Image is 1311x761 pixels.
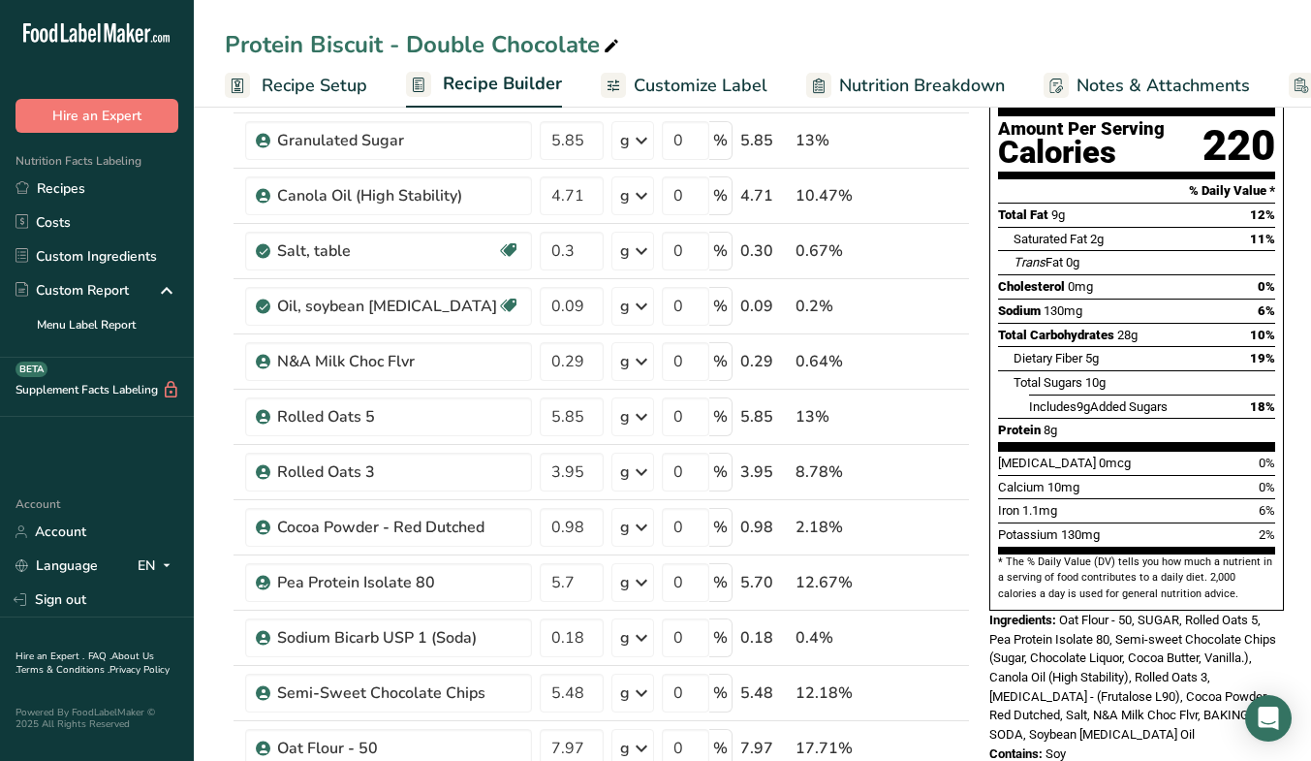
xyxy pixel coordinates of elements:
[277,239,497,263] div: Salt, table
[620,184,630,207] div: g
[620,626,630,650] div: g
[16,362,47,377] div: BETA
[998,179,1275,203] section: % Daily Value *
[1245,695,1292,742] div: Open Intercom Messenger
[998,120,1165,139] div: Amount Per Serving
[796,626,878,650] div: 0.4%
[796,516,878,539] div: 2.18%
[406,62,562,109] a: Recipe Builder
[740,184,788,207] div: 4.71
[1099,456,1131,470] span: 0mcg
[620,737,630,760] div: g
[806,64,1005,108] a: Nutrition Breakdown
[740,516,788,539] div: 0.98
[1029,399,1168,414] span: Includes Added Sugars
[839,73,1005,99] span: Nutrition Breakdown
[225,27,623,62] div: Protein Biscuit - Double Chocolate
[277,460,519,484] div: Rolled Oats 3
[998,503,1019,518] span: Iron
[1022,503,1057,518] span: 1.1mg
[1259,480,1275,494] span: 0%
[998,303,1041,318] span: Sodium
[796,239,878,263] div: 0.67%
[16,549,98,583] a: Language
[109,663,170,677] a: Privacy Policy
[16,663,109,677] a: Terms & Conditions .
[1051,207,1065,222] span: 9g
[740,571,788,594] div: 5.70
[277,682,519,705] div: Semi-Sweet Chocolate Chips
[740,129,788,152] div: 5.85
[998,480,1045,494] span: Calcium
[989,613,1276,742] span: Oat Flour - 50, SUGAR, Rolled Oats 5, Pea Protein Isolate 80, Semi-sweet Chocolate Chips (Sugar, ...
[138,555,178,578] div: EN
[740,239,788,263] div: 0.30
[998,279,1065,294] span: Cholesterol
[16,280,129,301] div: Custom Report
[277,737,519,760] div: Oat Flour - 50
[277,571,519,594] div: Pea Protein Isolate 80
[1046,746,1066,761] span: Soy
[1014,375,1082,390] span: Total Sugars
[1061,527,1100,542] span: 130mg
[998,139,1165,167] div: Calories
[1259,456,1275,470] span: 0%
[796,737,878,760] div: 17.71%
[262,73,367,99] span: Recipe Setup
[620,129,630,152] div: g
[796,682,878,705] div: 12.18%
[225,64,367,108] a: Recipe Setup
[740,626,788,650] div: 0.18
[277,184,519,207] div: Canola Oil (High Stability)
[1014,255,1046,270] i: Trans
[277,405,519,428] div: Rolled Oats 5
[740,737,788,760] div: 7.97
[1259,503,1275,518] span: 6%
[1085,351,1099,365] span: 5g
[989,746,1043,761] span: Contains:
[620,239,630,263] div: g
[998,527,1058,542] span: Potassium
[1258,303,1275,318] span: 6%
[1077,399,1090,414] span: 9g
[277,350,519,373] div: N&A Milk Choc Flvr
[88,650,111,663] a: FAQ .
[998,328,1114,342] span: Total Carbohydrates
[1250,399,1275,414] span: 18%
[1258,279,1275,294] span: 0%
[796,460,878,484] div: 8.78%
[998,456,1096,470] span: [MEDICAL_DATA]
[740,460,788,484] div: 3.95
[998,423,1041,437] span: Protein
[16,650,154,677] a: About Us .
[1044,423,1057,437] span: 8g
[1044,64,1250,108] a: Notes & Attachments
[1117,328,1138,342] span: 28g
[796,571,878,594] div: 12.67%
[1014,255,1063,270] span: Fat
[1066,255,1079,270] span: 0g
[16,99,178,133] button: Hire an Expert
[277,626,519,650] div: Sodium Bicarb USP 1 (Soda)
[796,184,878,207] div: 10.47%
[796,405,878,428] div: 13%
[16,650,84,663] a: Hire an Expert .
[1202,120,1275,172] div: 220
[796,129,878,152] div: 13%
[796,350,878,373] div: 0.64%
[620,516,630,539] div: g
[1250,351,1275,365] span: 19%
[998,207,1048,222] span: Total Fat
[989,613,1056,627] span: Ingredients:
[1250,328,1275,342] span: 10%
[1077,73,1250,99] span: Notes & Attachments
[16,707,178,730] div: Powered By FoodLabelMaker © 2025 All Rights Reserved
[740,350,788,373] div: 0.29
[998,555,1275,602] section: * The % Daily Value (DV) tells you how much a nutrient in a serving of food contributes to a dail...
[1085,375,1106,390] span: 10g
[1090,232,1104,246] span: 2g
[740,682,788,705] div: 5.48
[443,71,562,97] span: Recipe Builder
[620,460,630,484] div: g
[277,516,519,539] div: Cocoa Powder - Red Dutched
